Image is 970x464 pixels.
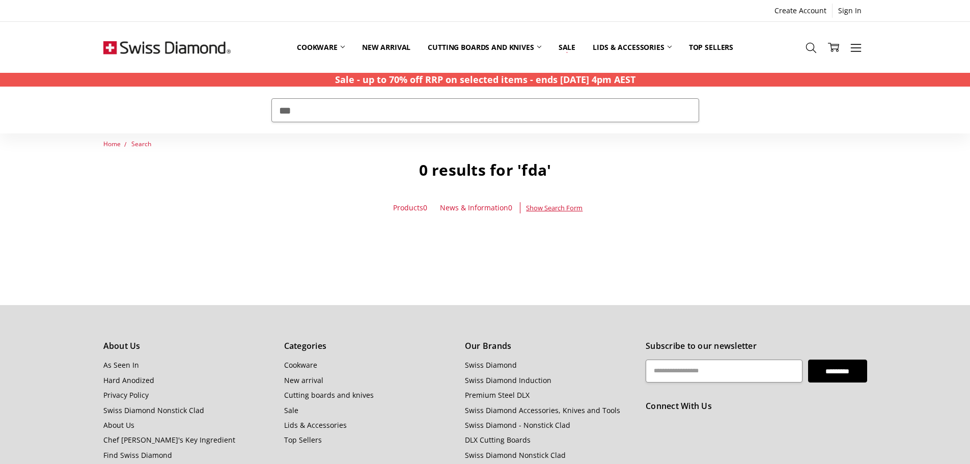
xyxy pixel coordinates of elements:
a: Privacy Policy [103,390,149,400]
a: Swiss Diamond Nonstick Clad [103,405,204,415]
span: 0 [423,203,427,212]
a: Premium Steel DLX [465,390,530,400]
h5: About Us [103,340,273,353]
img: Free Shipping On Every Order [103,22,231,73]
a: Chef [PERSON_NAME]'s Key Ingredient [103,435,235,445]
a: About Us [103,420,134,430]
strong: Sale - up to 70% off RRP on selected items - ends [DATE] 4pm AEST [335,73,635,86]
a: Swiss Diamond Nonstick Clad [465,450,566,460]
a: Hard Anodized [103,375,154,385]
a: Lids & Accessories [284,420,347,430]
h5: Connect With Us [646,400,867,413]
a: New arrival [353,24,419,70]
a: DLX Cutting Boards [465,435,531,445]
a: Home [103,140,121,148]
a: New arrival [284,375,323,385]
a: Find Swiss Diamond [103,450,172,460]
a: Swiss Diamond - Nonstick Clad [465,420,570,430]
a: Create Account [769,4,832,18]
a: Swiss Diamond [465,360,517,370]
a: News & Information0 [440,202,512,213]
a: Sale [284,405,298,415]
span: 0 [508,203,512,212]
a: Swiss Diamond Accessories, Knives and Tools [465,405,620,415]
a: Show Search Form [526,202,583,213]
a: Cookware [284,360,317,370]
h1: 0 results for 'fda' [103,160,867,180]
span: Show Search Form [526,203,583,213]
h5: Our Brands [465,340,634,353]
a: Products0 [393,202,427,213]
a: Swiss Diamond Induction [465,375,551,385]
a: Top Sellers [680,24,742,70]
a: Lids & Accessories [584,24,680,70]
a: Cutting boards and knives [284,390,374,400]
a: As Seen In [103,360,139,370]
h5: Subscribe to our newsletter [646,340,867,353]
a: Cookware [288,24,353,70]
a: Sign In [833,4,867,18]
a: Top Sellers [284,435,322,445]
a: Cutting boards and knives [419,24,550,70]
a: Search [131,140,151,148]
a: Sale [550,24,584,70]
h5: Categories [284,340,454,353]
